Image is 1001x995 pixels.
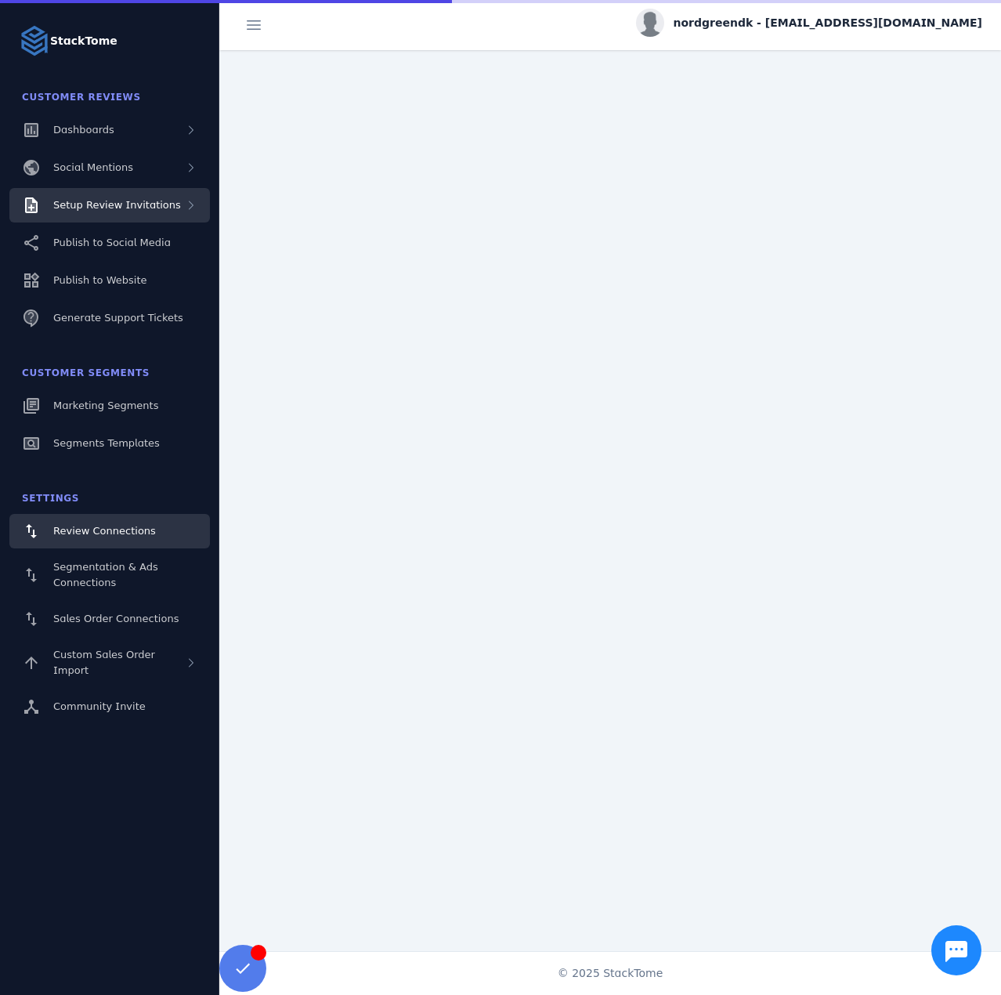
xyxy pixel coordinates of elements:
button: nordgreendk - [EMAIL_ADDRESS][DOMAIN_NAME] [636,9,983,37]
span: Segments Templates [53,437,160,449]
span: Settings [22,493,79,504]
a: Publish to Website [9,263,210,298]
img: Logo image [19,25,50,56]
span: Dashboards [53,124,114,136]
span: Community Invite [53,700,146,712]
span: Publish to Social Media [53,237,171,248]
a: Community Invite [9,689,210,724]
a: Sales Order Connections [9,602,210,636]
a: Publish to Social Media [9,226,210,260]
a: Segmentation & Ads Connections [9,552,210,599]
span: © 2025 StackTome [558,965,663,982]
img: profile.jpg [636,9,664,37]
strong: StackTome [50,33,117,49]
span: Generate Support Tickets [53,312,183,324]
a: Segments Templates [9,426,210,461]
span: Setup Review Invitations [53,199,181,211]
span: Customer Segments [22,367,150,378]
span: Publish to Website [53,274,146,286]
span: Customer Reviews [22,92,141,103]
span: nordgreendk - [EMAIL_ADDRESS][DOMAIN_NAME] [674,15,983,31]
span: Review Connections [53,525,156,537]
span: Marketing Segments [53,400,158,411]
a: Marketing Segments [9,389,210,423]
span: Social Mentions [53,161,133,173]
span: Custom Sales Order Import [53,649,155,676]
span: Segmentation & Ads Connections [53,561,158,588]
a: Generate Support Tickets [9,301,210,335]
a: Review Connections [9,514,210,548]
span: Sales Order Connections [53,613,179,624]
